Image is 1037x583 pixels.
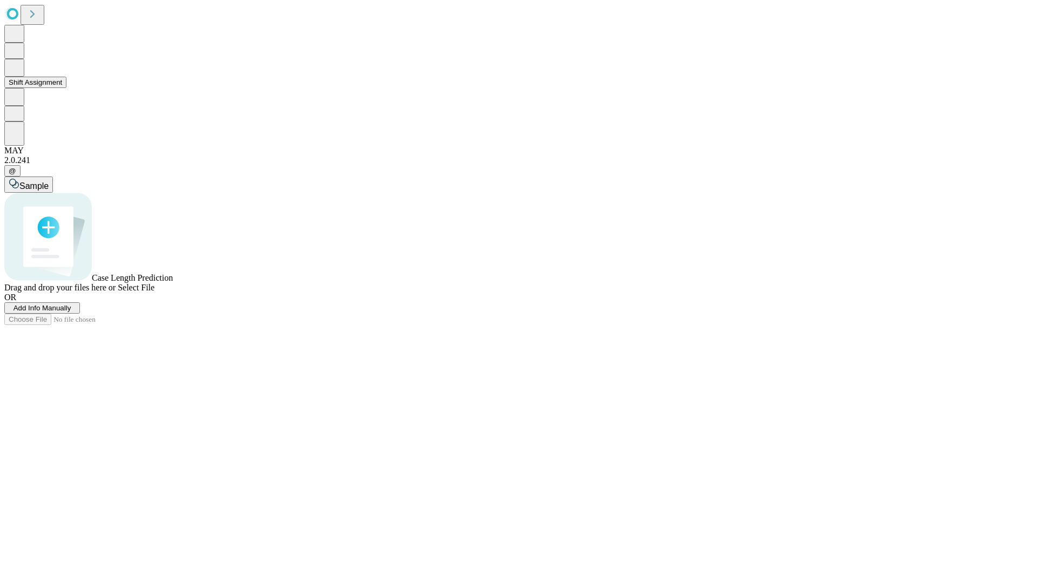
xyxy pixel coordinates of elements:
[4,283,116,292] span: Drag and drop your files here or
[4,293,16,302] span: OR
[4,177,53,193] button: Sample
[118,283,154,292] span: Select File
[4,165,21,177] button: @
[4,146,1033,155] div: MAY
[4,302,80,314] button: Add Info Manually
[4,77,66,88] button: Shift Assignment
[19,181,49,191] span: Sample
[92,273,173,282] span: Case Length Prediction
[14,304,71,312] span: Add Info Manually
[9,167,16,175] span: @
[4,155,1033,165] div: 2.0.241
